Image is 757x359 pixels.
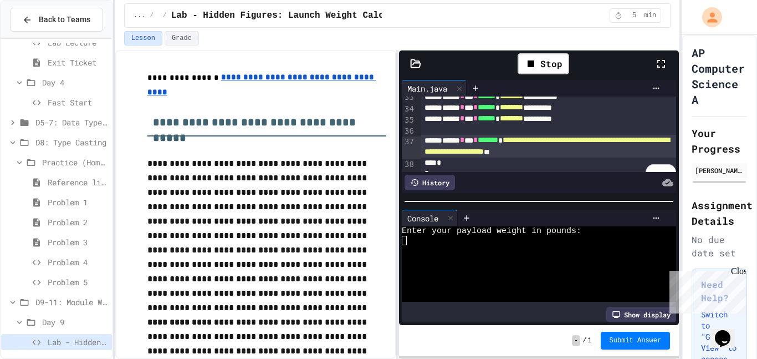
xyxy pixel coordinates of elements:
[626,11,643,20] span: 5
[402,92,416,103] div: 33
[150,11,154,20] span: /
[518,53,569,74] div: Stop
[402,226,581,236] span: Enter your payload weight in pounds:
[48,97,108,108] span: Fast Start
[165,31,199,45] button: Grade
[402,83,453,94] div: Main.java
[48,176,108,188] span: Reference link
[582,336,586,345] span: /
[710,315,746,348] iframe: chat widget
[572,335,580,346] span: -
[42,316,108,328] span: Day 9
[48,216,108,228] span: Problem 2
[601,332,671,350] button: Submit Answer
[690,4,725,30] div: My Account
[48,336,108,348] span: Lab - Hidden Figures: Launch Weight Calculator
[48,236,108,248] span: Problem 3
[39,14,90,26] span: Back to Teams
[402,170,416,181] div: 39
[692,233,747,260] div: No due date set
[124,31,162,45] button: Lesson
[587,336,591,345] span: 1
[645,11,657,20] span: min
[405,175,455,190] div: History
[665,266,746,314] iframe: chat widget
[692,45,747,107] h1: AP Computer Science A
[163,11,167,20] span: /
[134,11,146,20] span: ...
[402,159,416,170] div: 38
[48,276,108,288] span: Problem 5
[42,156,108,168] span: Practice (Homework, if needed)
[695,165,744,175] div: [PERSON_NAME]
[402,126,416,137] div: 36
[402,115,416,126] div: 35
[402,210,458,226] div: Console
[402,104,416,115] div: 34
[402,80,467,97] div: Main.java
[48,196,108,208] span: Problem 1
[10,8,103,32] button: Back to Teams
[610,336,662,345] span: Submit Answer
[402,213,444,224] div: Console
[692,198,747,229] h2: Assignment Details
[4,4,76,70] div: Chat with us now!Close
[402,136,416,159] div: 37
[35,117,108,128] span: D5-7: Data Types and Number Calculations
[606,307,676,322] div: Show display
[42,77,108,88] span: Day 4
[35,136,108,148] span: D8: Type Casting
[35,296,108,308] span: D9-11: Module Wrap Up
[48,57,108,68] span: Exit Ticket
[171,9,416,22] span: Lab - Hidden Figures: Launch Weight Calculator
[692,125,747,156] h2: Your Progress
[48,256,108,268] span: Problem 4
